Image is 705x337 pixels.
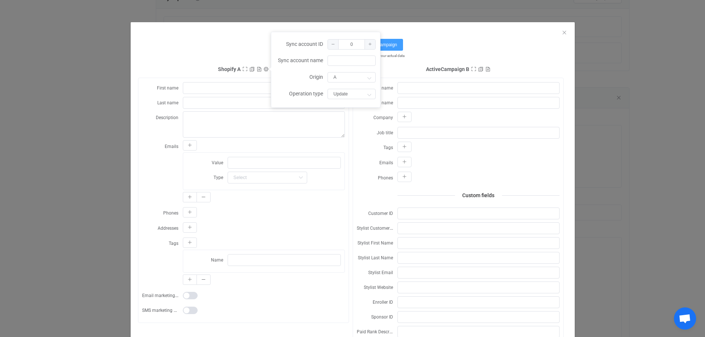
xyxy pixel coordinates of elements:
[383,145,393,150] span: Tags
[357,240,393,246] span: Stylist First Name
[353,65,564,74] h4: ActiveCampaign B
[377,130,393,135] span: Job title
[214,175,223,180] span: Type
[211,257,223,263] span: Name
[328,89,376,99] input: Select
[372,100,393,105] span: Last name
[163,210,178,216] span: Phones
[368,211,393,216] span: Customer ID
[371,314,393,320] span: Sponsor ID
[157,85,178,91] span: First name
[379,160,393,165] span: Emails
[455,189,502,201] div: Custom fields
[373,300,393,305] span: Enroller ID
[674,307,696,330] a: Open chat
[276,37,328,51] label: Sync account ID
[561,30,567,36] button: Close
[276,53,328,68] label: Sync account name
[138,53,567,59] span: Note: running field mapping tests affect your actual data
[276,86,328,101] label: Operation type
[368,270,393,275] span: Stylist Email
[357,328,401,334] span: Paid Rank Description
[357,225,395,231] span: Stylist Customer ID
[276,70,328,84] label: Origin
[157,100,178,105] span: Last name
[142,307,186,313] span: SMS marketing status
[138,65,349,74] h4: Shopify A
[142,292,189,298] span: Email marketing status
[228,172,307,183] input: Select
[378,175,393,181] span: Phones
[165,144,178,149] span: Emails
[358,255,393,260] span: Stylist Last Name
[158,226,178,231] span: Addresses
[372,85,393,91] span: First name
[212,160,223,165] span: Value
[373,115,393,120] span: Company
[169,241,178,246] span: Tags
[328,72,376,82] input: Select
[156,115,178,120] span: Description
[364,285,393,290] span: Stylist Website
